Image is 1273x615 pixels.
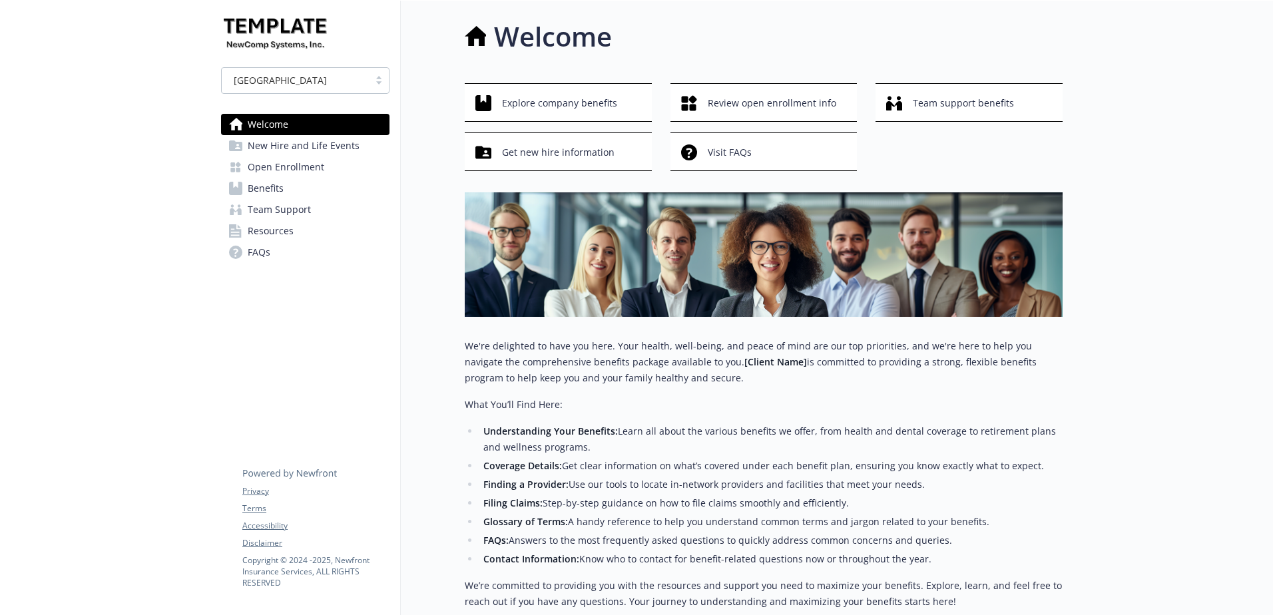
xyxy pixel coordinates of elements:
span: Team support benefits [913,91,1014,116]
p: Copyright © 2024 - 2025 , Newfront Insurance Services, ALL RIGHTS RESERVED [242,554,389,588]
span: Resources [248,220,294,242]
a: Terms [242,503,389,514]
strong: [Client Name] [744,355,807,368]
span: [GEOGRAPHIC_DATA] [234,73,327,87]
a: Open Enrollment [221,156,389,178]
a: Benefits [221,178,389,199]
a: New Hire and Life Events [221,135,389,156]
li: A handy reference to help you understand common terms and jargon related to your benefits. [479,514,1063,530]
button: Explore company benefits [465,83,652,122]
button: Review open enrollment info [670,83,858,122]
span: FAQs [248,242,270,263]
a: Team Support [221,199,389,220]
span: Benefits [248,178,284,199]
li: Use our tools to locate in-network providers and facilities that meet your needs. [479,477,1063,493]
strong: Contact Information: [483,552,579,565]
span: Get new hire information [502,140,615,165]
a: Privacy [242,485,389,497]
p: What You’ll Find Here: [465,397,1063,413]
a: Accessibility [242,520,389,532]
button: Team support benefits [876,83,1063,122]
strong: FAQs: [483,534,509,546]
span: Welcome [248,114,288,135]
a: Resources [221,220,389,242]
span: New Hire and Life Events [248,135,360,156]
strong: Finding a Provider: [483,478,569,491]
a: Welcome [221,114,389,135]
span: Explore company benefits [502,91,617,116]
li: Answers to the most frequently asked questions to quickly address common concerns and queries. [479,532,1063,548]
p: We're delighted to have you here. Your health, well-being, and peace of mind are our top prioriti... [465,338,1063,386]
img: overview page banner [465,192,1063,317]
strong: Filing Claims: [483,497,543,509]
li: Learn all about the various benefits we offer, from health and dental coverage to retirement plan... [479,423,1063,455]
span: Open Enrollment [248,156,324,178]
span: Visit FAQs [708,140,752,165]
strong: Coverage Details: [483,459,562,472]
h1: Welcome [494,17,612,57]
button: Get new hire information [465,132,652,171]
a: Disclaimer [242,537,389,549]
a: FAQs [221,242,389,263]
li: Know who to contact for benefit-related questions now or throughout the year. [479,551,1063,567]
span: Team Support [248,199,311,220]
span: Review open enrollment info [708,91,836,116]
p: We’re committed to providing you with the resources and support you need to maximize your benefit... [465,578,1063,610]
span: [GEOGRAPHIC_DATA] [228,73,362,87]
button: Visit FAQs [670,132,858,171]
strong: Understanding Your Benefits: [483,425,618,437]
strong: Glossary of Terms: [483,515,568,528]
li: Get clear information on what’s covered under each benefit plan, ensuring you know exactly what t... [479,458,1063,474]
li: Step-by-step guidance on how to file claims smoothly and efficiently. [479,495,1063,511]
